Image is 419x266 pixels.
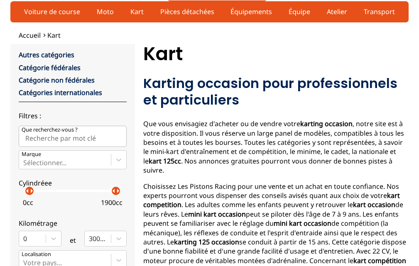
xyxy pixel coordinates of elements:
[174,237,239,246] strong: karting 125 occasion
[19,88,102,97] a: Catégories internationales
[19,76,95,85] a: Catégorie non fédérales
[113,186,123,196] p: arrow_right
[188,210,246,219] strong: mini kart occasion
[19,50,74,59] a: Autres catégories
[23,198,33,207] p: 0 cc
[47,31,61,40] a: Kart
[109,186,119,196] p: arrow_left
[358,5,400,19] a: Transport
[23,159,25,166] input: MarqueSélectionner...
[19,63,81,72] a: Catégorie fédérales
[27,186,37,196] p: arrow_right
[143,44,409,64] h1: Kart
[19,178,127,188] p: Cylindréee
[155,5,220,19] a: Pièces détachées
[22,251,51,258] p: Localisation
[300,119,353,128] strong: karting occasion
[19,126,127,146] input: Que recherchez-vous ?
[143,119,409,175] p: Que vous envisagiez d'acheter ou de vendre votre , notre site est à votre disposition. Il vous ré...
[70,236,76,245] p: et
[321,5,353,19] a: Atelier
[143,75,409,108] h2: Karting occasion pour professionnels et particuliers
[19,219,127,228] p: Kilométrage
[22,126,78,134] p: Que recherchez-vous ?
[353,200,395,209] strong: kart occasion
[283,5,316,19] a: Équipe
[91,5,119,19] a: Moto
[22,186,32,196] p: arrow_left
[125,5,149,19] a: Kart
[149,156,181,166] strong: kart 125cc
[23,235,25,242] input: 0
[101,198,123,207] p: 1900 cc
[19,31,41,40] a: Accueil
[19,111,127,120] p: Filtres :
[143,191,400,209] strong: kart competition
[274,219,331,228] strong: mini kart occasion
[19,5,86,19] a: Voiture de course
[22,151,41,158] p: Marque
[225,5,277,19] a: Équipements
[89,235,91,242] input: 300000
